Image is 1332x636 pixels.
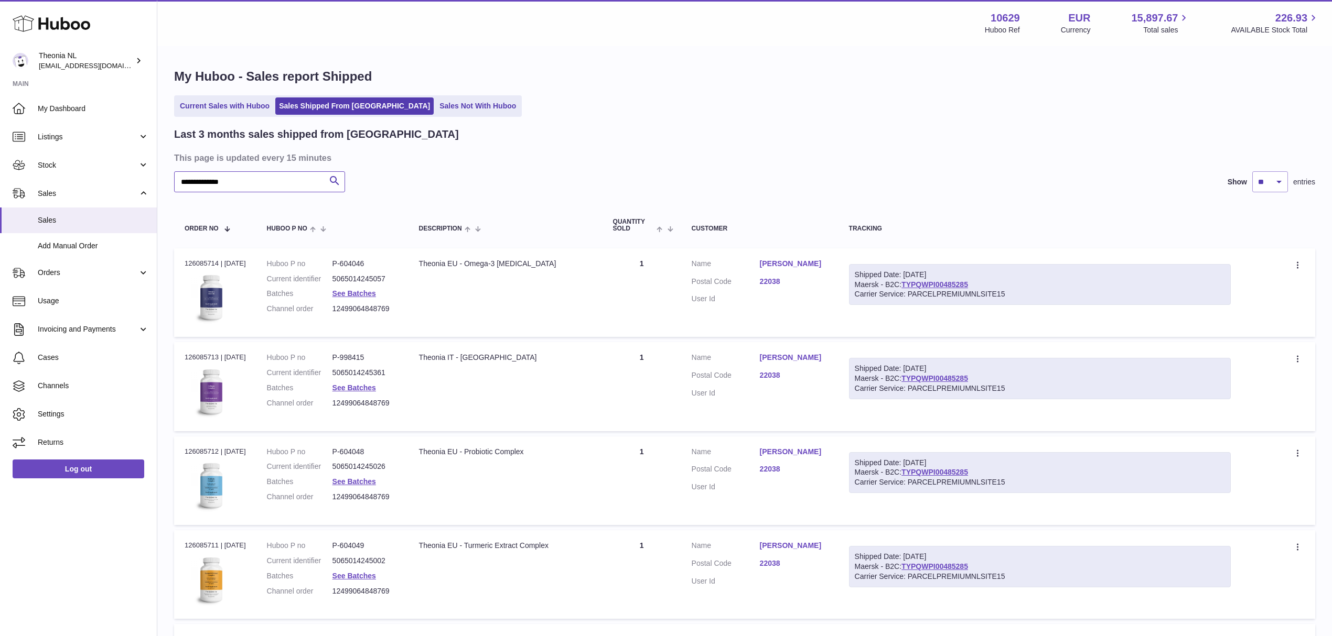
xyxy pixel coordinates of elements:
[692,482,760,492] dt: User Id
[419,225,462,232] span: Description
[332,368,398,378] dd: 5065014245361
[39,61,154,70] span: [EMAIL_ADDRESS][DOMAIN_NAME]
[174,68,1315,85] h1: My Huboo - Sales report Shipped
[267,353,332,363] dt: Huboo P no
[39,51,133,71] div: Theonia NL
[267,259,332,269] dt: Huboo P no
[692,464,760,477] dt: Postal Code
[901,468,968,476] a: TYPQWPI00485285
[38,437,149,447] span: Returns
[185,366,237,418] img: 106291725893008.jpg
[1231,11,1319,35] a: 226.93 AVAILABLE Stock Total
[603,530,681,619] td: 1
[901,280,968,289] a: TYPQWPI00485285
[760,541,828,551] a: [PERSON_NAME]
[332,304,398,314] dd: 12499064848769
[332,462,398,471] dd: 5065014245026
[613,218,654,232] span: Quantity Sold
[760,558,828,568] a: 22038
[185,353,246,362] div: 126085713 | [DATE]
[185,271,237,324] img: 106291725893086.jpg
[603,248,681,337] td: 1
[332,383,376,392] a: See Batches
[38,215,149,225] span: Sales
[332,572,376,580] a: See Batches
[267,225,307,232] span: Huboo P no
[332,259,398,269] dd: P-604046
[38,324,138,334] span: Invoicing and Payments
[692,277,760,289] dt: Postal Code
[332,477,376,486] a: See Batches
[38,409,149,419] span: Settings
[267,274,332,284] dt: Current identifier
[419,541,592,551] div: Theonia EU - Turmeric Extract Complex
[603,342,681,431] td: 1
[38,104,149,114] span: My Dashboard
[760,277,828,287] a: 22038
[38,296,149,306] span: Usage
[692,447,760,459] dt: Name
[692,370,760,383] dt: Postal Code
[267,477,332,487] dt: Batches
[692,576,760,586] dt: User Id
[174,127,459,141] h2: Last 3 months sales shipped from [GEOGRAPHIC_DATA]
[332,556,398,566] dd: 5065014245002
[849,225,1231,232] div: Tracking
[855,458,1225,468] div: Shipped Date: [DATE]
[991,11,1020,25] strong: 10629
[332,492,398,502] dd: 12499064848769
[38,268,138,278] span: Orders
[185,259,246,268] div: 126085714 | [DATE]
[760,464,828,474] a: 22038
[855,364,1225,374] div: Shipped Date: [DATE]
[855,270,1225,280] div: Shipped Date: [DATE]
[267,368,332,378] dt: Current identifier
[38,241,149,251] span: Add Manual Order
[267,383,332,393] dt: Batches
[176,97,273,115] a: Current Sales with Huboo
[267,304,332,314] dt: Channel order
[760,447,828,457] a: [PERSON_NAME]
[267,571,332,581] dt: Batches
[849,358,1231,399] div: Maersk - B2C:
[692,259,760,271] dt: Name
[1275,11,1307,25] span: 226.93
[849,546,1231,587] div: Maersk - B2C:
[692,388,760,398] dt: User Id
[38,132,138,142] span: Listings
[267,492,332,502] dt: Channel order
[185,541,246,550] div: 126085711 | [DATE]
[332,274,398,284] dd: 5065014245057
[692,294,760,304] dt: User Id
[13,53,28,69] img: info@wholesomegoods.eu
[13,459,144,478] a: Log out
[38,160,138,170] span: Stock
[267,398,332,408] dt: Channel order
[1131,11,1190,35] a: 15,897.67 Total sales
[38,381,149,391] span: Channels
[1068,11,1090,25] strong: EUR
[275,97,434,115] a: Sales Shipped From [GEOGRAPHIC_DATA]
[692,353,760,365] dt: Name
[267,586,332,596] dt: Channel order
[692,541,760,553] dt: Name
[855,477,1225,487] div: Carrier Service: PARCELPREMIUMNLSITE15
[332,541,398,551] dd: P-604049
[185,447,246,456] div: 126085712 | [DATE]
[855,552,1225,562] div: Shipped Date: [DATE]
[855,572,1225,582] div: Carrier Service: PARCELPREMIUMNLSITE15
[38,189,138,199] span: Sales
[1131,11,1178,25] span: 15,897.67
[1143,25,1190,35] span: Total sales
[1228,177,1247,187] label: Show
[760,259,828,269] a: [PERSON_NAME]
[849,264,1231,305] div: Maersk - B2C:
[419,259,592,269] div: Theonia EU - Omega-3 [MEDICAL_DATA]
[267,541,332,551] dt: Huboo P no
[174,152,1313,163] h3: This page is updated every 15 minutes
[901,374,968,382] a: TYPQWPI00485285
[38,353,149,363] span: Cases
[760,353,828,363] a: [PERSON_NAME]
[419,447,592,457] div: Theonia EU - Probiotic Complex
[267,447,332,457] dt: Huboo P no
